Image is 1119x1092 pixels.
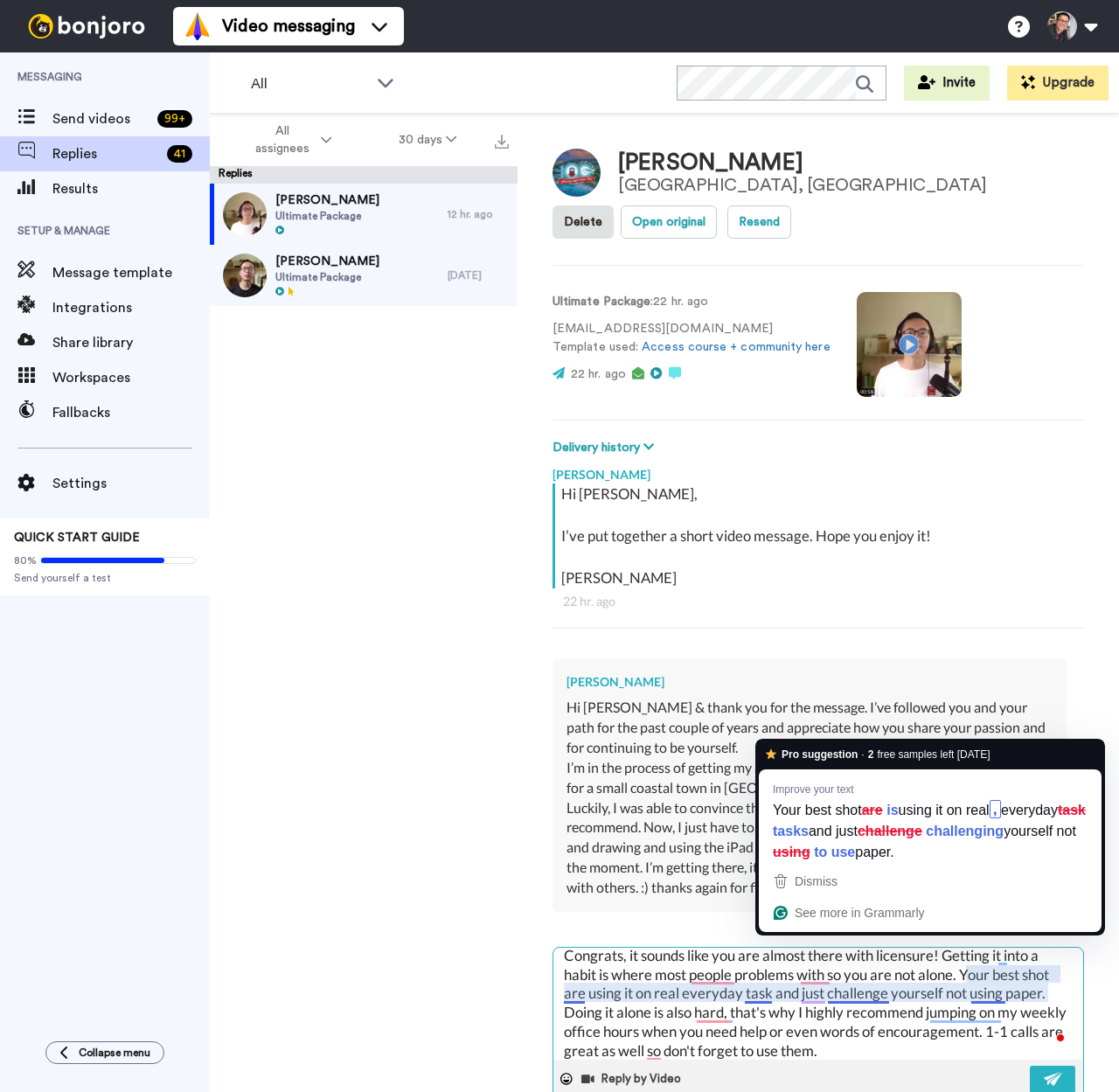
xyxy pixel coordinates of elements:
[21,14,152,38] img: bj-logo-header-white.svg
[14,553,37,567] span: 80%
[275,191,379,209] span: [PERSON_NAME]
[52,262,210,283] span: Message template
[571,368,626,380] span: 22 hr. ago
[52,332,210,353] span: Share library
[553,149,601,197] img: Image of Dereck
[1007,66,1109,101] button: Upgrade
[365,124,490,156] button: 30 days
[561,483,1080,588] div: Hi [PERSON_NAME], I’ve put together a short video message. Hope you enjoy it! [PERSON_NAME]
[563,593,1074,610] div: 22 hr. ago
[223,192,267,236] img: 11e1e6a9-37c1-4d27-8d53-78706967498d-thumb.jpg
[580,1066,686,1092] button: Reply by Video
[247,122,317,157] span: All assignees
[490,127,514,153] button: Export all results that match these filters now.
[553,296,650,308] strong: Ultimate Package
[566,758,1053,898] div: I’m in the process of getting my architectural license (1 more exam) and working for a small coas...
[448,268,509,282] div: [DATE]
[157,110,192,128] div: 99 +
[167,145,192,163] div: 41
[448,207,509,221] div: 12 hr. ago
[223,254,267,297] img: 4222a192-e4a8-4c32-88cf-8b600a547281-thumb.jpg
[618,150,987,176] div: [PERSON_NAME]
[495,135,509,149] img: export.svg
[52,473,210,494] span: Settings
[553,438,659,457] button: Delivery history
[553,293,831,311] p: : 22 hr. ago
[52,178,210,199] span: Results
[52,402,210,423] span: Fallbacks
[275,270,379,284] span: Ultimate Package
[213,115,365,164] button: All assignees
[52,297,210,318] span: Integrations
[14,571,196,585] span: Send yourself a test
[566,698,1053,758] div: Hi [PERSON_NAME] & thank you for the message. I’ve followed you and your path for the past couple...
[79,1046,150,1060] span: Collapse menu
[222,14,355,38] span: Video messaging
[553,457,1084,483] div: [PERSON_NAME]
[184,12,212,40] img: vm-color.svg
[251,73,368,94] span: All
[52,143,160,164] span: Replies
[52,108,150,129] span: Send videos
[1044,1072,1063,1086] img: send-white.svg
[618,176,987,195] div: [GEOGRAPHIC_DATA], [GEOGRAPHIC_DATA]
[275,253,379,270] span: [PERSON_NAME]
[52,367,210,388] span: Workspaces
[210,184,518,245] a: [PERSON_NAME]Ultimate Package12 hr. ago
[727,205,791,239] button: Resend
[642,341,830,353] a: Access course + community here
[210,245,518,306] a: [PERSON_NAME]Ultimate Package[DATE]
[553,320,831,357] p: [EMAIL_ADDRESS][DOMAIN_NAME] Template used:
[275,209,379,223] span: Ultimate Package
[566,673,1053,691] div: [PERSON_NAME]
[904,66,990,101] button: Invite
[14,532,140,544] span: QUICK START GUIDE
[210,166,518,184] div: Replies
[553,948,1083,1060] textarea: To enrich screen reader interactions, please activate Accessibility in Grammarly extension settings
[553,205,614,239] button: Delete
[621,205,717,239] button: Open original
[45,1041,164,1064] button: Collapse menu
